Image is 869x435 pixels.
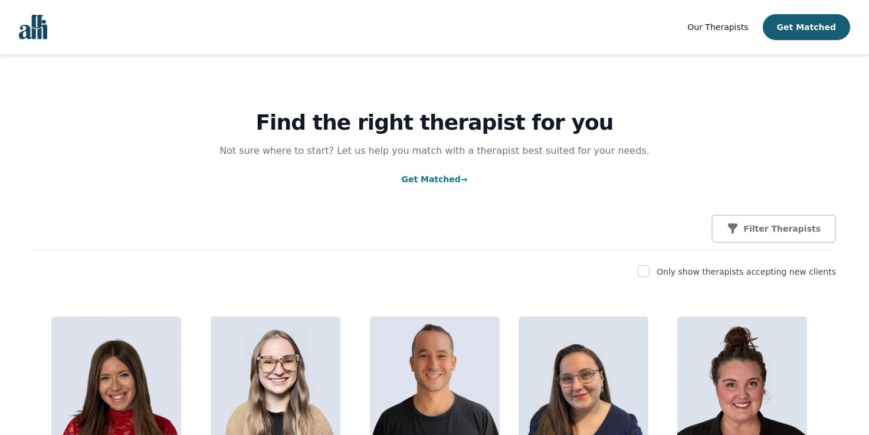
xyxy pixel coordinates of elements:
[19,15,47,39] img: alli logo
[657,267,836,276] label: Only show therapists accepting new clients
[401,174,467,184] a: Get Matched
[711,215,836,243] button: Filter Therapists
[208,144,661,158] p: Not sure where to start? Let us help you match with a therapist best suited for your needs.
[743,223,821,235] p: Filter Therapists
[461,174,468,184] span: →
[763,14,850,40] button: Get Matched
[687,22,748,32] span: Our Therapists
[687,20,748,34] a: Our Therapists
[33,111,836,134] h1: Find the right therapist for you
